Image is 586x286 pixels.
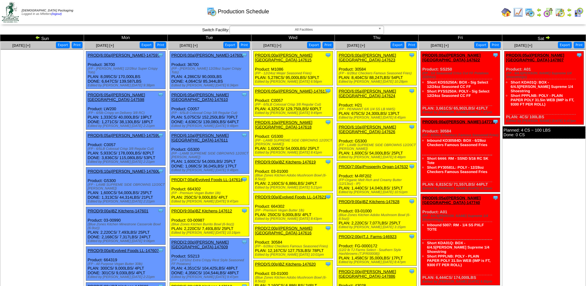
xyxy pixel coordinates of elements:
[255,262,316,266] a: PROD(5:00p)BZ Kitchens-147620
[325,194,331,200] img: Tooltip
[419,35,502,41] td: Fri
[171,84,249,87] div: Edited by [PERSON_NAME] [DATE] 6:34pm
[525,7,535,17] img: calendarprod.gif
[339,143,416,151] div: (FP - LAMB SUPREME SIDE OBROWNS 12/20CT [PERSON_NAME])
[158,92,164,98] img: Tooltip
[492,119,499,125] img: Tooltip
[88,53,160,58] a: PROD(6:00a)[PERSON_NAME]-147597
[501,7,511,17] img: home.gif
[325,119,331,125] img: Tooltip
[88,262,165,266] div: (FP - All Purpose Vegan Butter 30lb)
[253,87,333,117] div: Product: C0057 PLAN: 4,325CS / 129,750LBS / 60PLT
[170,51,249,89] div: Product: 36700 PLAN: 4,286CS / 90,000LBS DONE: 4,064CS / 85,344LBS
[86,91,165,130] div: Product: LW200 PLAN: 1,333CS / 40,000LBS / 19PLT DONE: 1,271CS / 38,130LBS / 18PLT
[427,80,488,89] a: Short KDSS250A: BOX - Sig Select 12/24oz Seasoned CC FF
[339,71,416,75] div: (FP - 6/28oz Checkers Famous Seasoned Fries)
[255,71,333,75] div: (FP - 12/24oz Meijer Seasoned Fries)
[140,42,154,48] button: Export
[337,163,416,196] div: Product: M-RF202 PLAN: 1,440CS / 14,040LBS / 15PLT
[171,240,229,249] a: PROD(2:00p)[PERSON_NAME][GEOGRAPHIC_DATA]-147609
[339,260,416,264] div: Edited by [PERSON_NAME] [DATE] 8:47pm
[339,116,416,119] div: Edited by [PERSON_NAME] [DATE] 8:45pm
[171,209,232,213] a: PROD(9:00a)BZ Kitchens-147612
[88,239,165,243] div: Edited by [PERSON_NAME] [DATE] 9:06pm
[255,160,316,164] a: PROD(9:00a)BZ Kitchens-147619
[88,160,165,164] div: Edited by [PERSON_NAME] [DATE] 2:21pm
[207,6,217,16] img: calendarprod.gif
[255,174,333,181] div: (Blue Zones Kitchen Adobo Mushroom Bowl (6-8.5oz))
[255,111,333,115] div: Edited by [PERSON_NAME] [DATE] 9:45pm
[307,42,321,48] button: Export
[241,52,247,58] img: Tooltip
[323,42,333,48] button: Print
[171,223,249,226] div: (Blue Zones Kitchen Burrito Bowl (6-9oz))
[88,67,165,74] div: (FP - [PERSON_NAME] 12/28oz Super Crispy Tots)
[255,186,333,189] div: Edited by [PERSON_NAME] [DATE] 5:21pm
[253,193,333,223] div: Product: 664302 PLAN: 250CS / 9,000LBS / 4PLT
[158,247,164,253] img: Tooltip
[325,225,331,231] img: Tooltip
[427,156,488,165] a: Short 6444: RM - SSND 5/16 RC SK Tote
[574,7,584,17] img: calendarcustomer.gif
[88,169,160,174] a: PROD(6:10a)[PERSON_NAME]-147600
[422,71,500,79] div: (FP - SS Seasoned Criss Cut FF Potatoes 12/24oz)
[506,53,564,62] a: PROD(6:05a)[PERSON_NAME][GEOGRAPHIC_DATA]-147807
[406,42,417,48] button: Print
[422,214,500,222] div: (FP - 6/4.5[PERSON_NAME] Supreme 1/4 Shoestrings)
[567,12,572,17] img: arrowright.gif
[253,119,333,156] div: Product: G5300 PLAN: 1,600CS / 54,000LBS / 25PLT
[158,52,164,58] img: Tooltip
[514,43,532,48] span: [DATE] [+]
[337,87,416,121] div: Product: H21 PLAN: 675CS / 24,300LBS / 13PLT
[88,111,165,115] div: (FP - 6/5lb Crispy on Delivery 3/8 RC)
[427,223,484,232] a: Inbound 5007: RM - 1/4 SS PXLF TOTE
[409,124,415,130] img: Tooltip
[171,133,229,142] a: PROD(6:10a)[PERSON_NAME][GEOGRAPHIC_DATA]-147611
[12,43,30,48] a: [DATE] [+]
[339,80,416,84] div: Edited by [PERSON_NAME] [DATE] 10:28pm
[255,253,333,257] div: Edited by [PERSON_NAME] [DATE] 10:01pm
[339,269,396,279] a: PROD(2:00p)[PERSON_NAME][GEOGRAPHIC_DATA]-147886
[241,208,247,214] img: Tooltip
[339,53,396,62] a: PROD(6:00a)[PERSON_NAME][GEOGRAPHIC_DATA]-147623
[427,254,491,267] a: Short PPPLNB: POLY - PLAIN PAPER POLY 31.5in WEB (IMP is FT, 9300 FT PER ROLL)
[255,217,333,221] div: Edited by [PERSON_NAME] [DATE] 8:43pm
[545,35,550,40] img: arrowright.gif
[171,53,243,58] a: PROD(6:00a)[PERSON_NAME]-147608
[421,194,500,285] div: Product: A01 PLAN: 6,444CS / 174,000LBS
[337,51,416,85] div: Product: 30584 PLAN: 8,404CS / 88,247LBS / 54PLT
[347,43,365,48] a: [DATE] [+]
[88,133,160,138] a: PROD(6:05a)[PERSON_NAME]-147599
[180,43,198,48] span: [DATE] [+]
[171,191,249,195] div: (FP - Premium Vegan Butter 1lb)
[170,176,249,205] div: Product: 664302 PLAN: 250CS / 9,000LBS / 4PLT
[88,124,165,128] div: Edited by [PERSON_NAME] [DATE] 2:21pm
[171,177,243,182] a: PROD(7:00a)Evolved Foods LL-147614
[576,52,582,58] img: Tooltip
[171,168,249,172] div: Edited by [PERSON_NAME] [DATE] 9:48pm
[409,198,415,205] img: Tooltip
[170,91,249,130] div: Product: C0057 PLAN: 5,075CS / 152,250LBS / 70PLT DONE: 4,636CS / 139,080LBS / 64PLT
[223,42,237,48] button: Export
[255,120,313,129] a: PROD(6:10a)[PERSON_NAME][GEOGRAPHIC_DATA]-147618
[255,276,333,283] div: (Blue Zones Kitchen Adobo Mushroom Bowl (6-8.5oz))
[158,168,164,174] img: Tooltip
[339,234,396,239] a: PROD(2:00p)T.J. Farms-146923
[335,35,419,41] td: Thu
[422,119,495,124] a: PROD(6:00a)[PERSON_NAME]-147738
[253,158,333,191] div: Product: 03-01000 PLAN: 2,160CS / 6,886LBS / 24PLT
[167,35,251,41] td: Tue
[325,52,331,58] img: Tooltip
[339,155,416,159] div: Edited by [PERSON_NAME] [DATE] 8:48pm
[511,93,574,106] a: Short PPPLNB: POLY - PLAIN PAPER POLY 31.5in WEB (IMP is FT, 9300 FT PER ROLL)
[22,9,73,16] span: Logged in as Mfetters
[339,107,416,111] div: (FP - PENNANT 6/6 1/4 SS LB NWS)
[241,132,247,138] img: Tooltip
[537,7,542,12] img: arrowleft.gif
[171,231,249,235] div: Edited by [PERSON_NAME] [DATE] 10:16pm
[170,207,249,236] div: Product: 03-00987 PLAN: 2,220CS / 7,493LBS / 25PLT
[96,43,114,48] a: [DATE] [+]
[171,200,249,203] div: Edited by [PERSON_NAME] [DATE] 9:47pm
[558,42,572,48] button: Export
